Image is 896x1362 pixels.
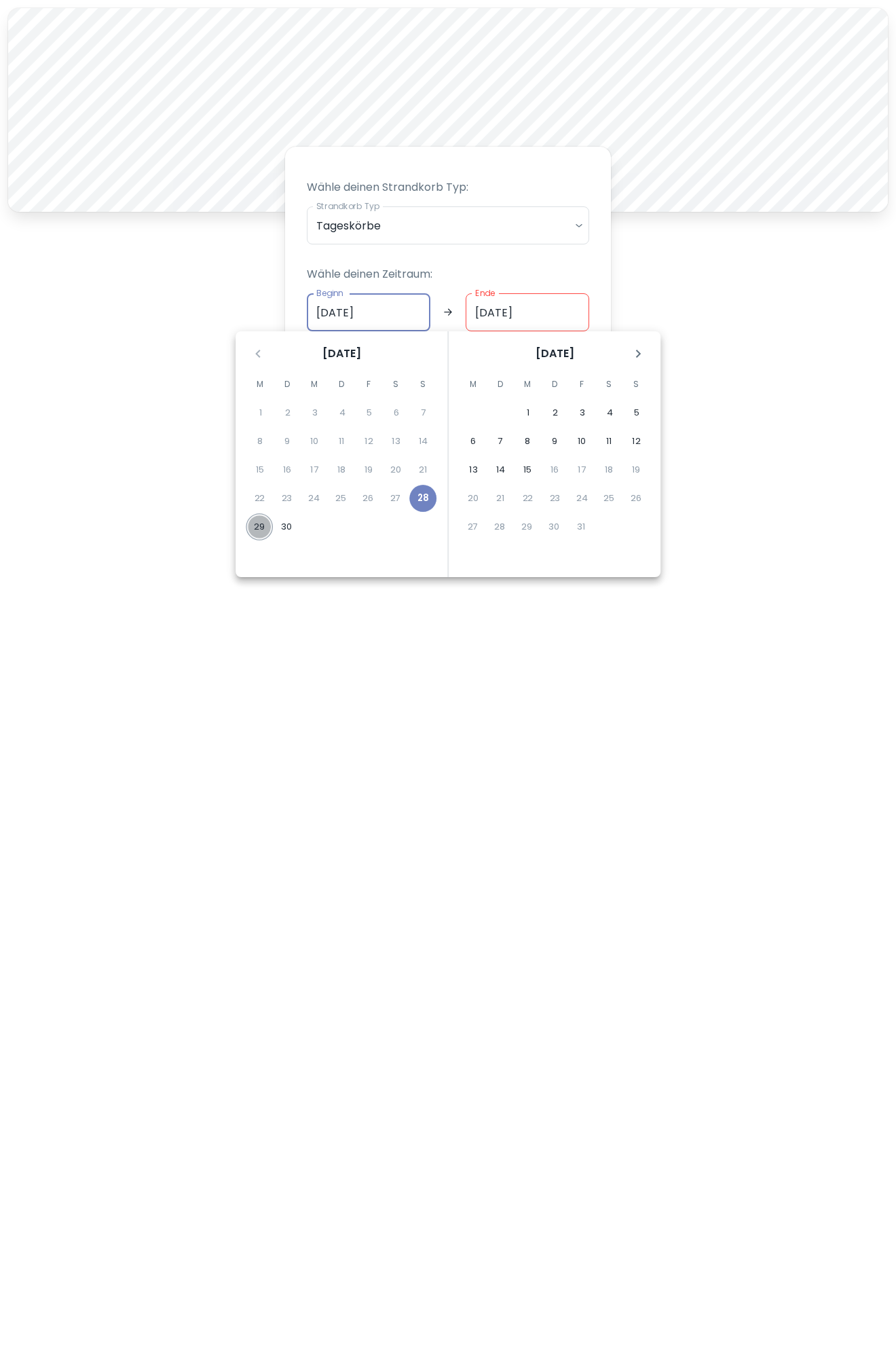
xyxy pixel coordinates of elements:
[316,287,343,299] label: Beginn
[322,346,361,362] span: [DATE]
[275,371,299,398] span: Dienstag
[307,266,589,282] p: Wähle deinen Zeitraum:
[487,428,514,455] button: 7
[595,428,622,455] button: 11
[307,206,589,244] div: Tageskörbe
[596,399,623,426] button: 4
[597,371,621,398] span: Samstag
[466,293,589,331] input: dd.mm.yyyy
[536,346,574,362] span: [DATE]
[570,371,594,398] span: Freitag
[460,428,487,455] button: 6
[302,371,326,398] span: Mittwoch
[541,428,568,455] button: 9
[246,513,273,540] button: 29
[475,287,495,299] label: Ende
[460,456,487,483] button: 13
[514,456,541,483] button: 15
[515,399,542,426] button: 1
[627,342,650,365] button: Nächster Monat
[624,371,648,398] span: Sonntag
[623,399,650,426] button: 5
[411,371,435,398] span: Sonntag
[488,371,512,398] span: Dienstag
[622,428,650,455] button: 12
[273,513,300,540] button: 30
[515,371,540,398] span: Mittwoch
[329,371,354,398] span: Donnerstag
[542,399,569,426] button: 2
[461,371,485,398] span: Montag
[307,293,430,331] input: dd.mm.yyyy
[248,371,272,398] span: Montag
[307,179,589,196] p: Wähle deinen Strandkorb Typ:
[542,371,567,398] span: Donnerstag
[356,371,381,398] span: Freitag
[409,485,436,512] button: 28
[316,200,379,212] label: Strandkorb Typ
[487,456,514,483] button: 14
[514,428,541,455] button: 8
[569,399,596,426] button: 3
[568,428,595,455] button: 10
[384,371,408,398] span: Samstag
